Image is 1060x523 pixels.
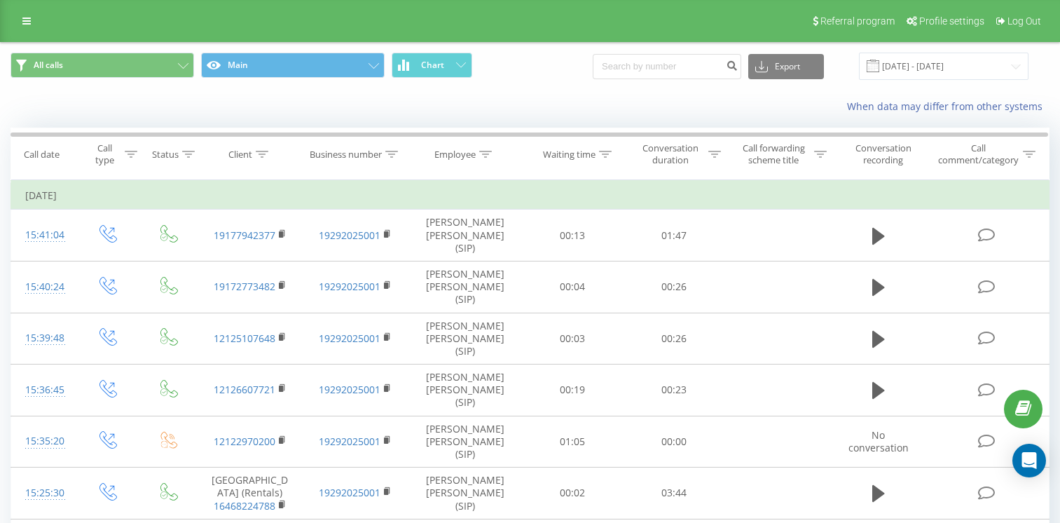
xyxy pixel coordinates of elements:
[748,54,824,79] button: Export
[228,149,252,161] div: Client
[623,468,724,519] td: 03:44
[319,229,380,242] a: 19292025001
[408,313,522,365] td: [PERSON_NAME] [PERSON_NAME] (SIP)
[25,222,62,249] div: 15:41:04
[319,435,380,448] a: 19292025001
[623,416,724,468] td: 00:00
[820,15,895,27] span: Referral program
[408,261,522,313] td: [PERSON_NAME] [PERSON_NAME] (SIP)
[25,273,62,301] div: 15:40:24
[543,149,596,161] div: Waiting time
[737,142,811,166] div: Call forwarding scheme title
[408,365,522,416] td: [PERSON_NAME] [PERSON_NAME] (SIP)
[1012,444,1046,477] div: Open Intercom Messenger
[848,428,909,454] span: No conversation
[1007,15,1041,27] span: Log Out
[214,332,275,345] a: 12125107648
[522,313,624,365] td: 00:03
[593,54,741,79] input: Search by number
[522,365,624,416] td: 00:19
[319,332,380,345] a: 19292025001
[847,100,1049,113] a: When data may differ from other systems
[214,499,275,512] a: 16468224788
[214,435,275,448] a: 12122970200
[522,210,624,261] td: 00:13
[198,468,303,519] td: [GEOGRAPHIC_DATA] (Rentals)
[88,142,121,166] div: Call type
[319,280,380,293] a: 19292025001
[522,468,624,519] td: 00:02
[522,416,624,468] td: 01:05
[408,468,522,519] td: [PERSON_NAME] [PERSON_NAME] (SIP)
[623,210,724,261] td: 01:47
[25,325,62,352] div: 15:39:48
[408,416,522,468] td: [PERSON_NAME] [PERSON_NAME] (SIP)
[214,229,275,242] a: 19177942377
[11,53,194,78] button: All calls
[214,280,275,293] a: 19172773482
[392,53,472,78] button: Chart
[408,210,522,261] td: [PERSON_NAME] [PERSON_NAME] (SIP)
[623,261,724,313] td: 00:26
[214,383,275,396] a: 12126607721
[843,142,924,166] div: Conversation recording
[623,313,724,365] td: 00:26
[34,60,63,71] span: All calls
[434,149,476,161] div: Employee
[421,60,444,70] span: Chart
[522,261,624,313] td: 00:04
[919,15,984,27] span: Profile settings
[25,480,62,507] div: 15:25:30
[635,142,705,166] div: Conversation duration
[623,365,724,416] td: 00:23
[310,149,382,161] div: Business number
[24,149,60,161] div: Call date
[11,182,1049,210] td: [DATE]
[201,53,385,78] button: Main
[937,142,1019,166] div: Call comment/category
[25,428,62,455] div: 15:35:20
[152,149,179,161] div: Status
[319,383,380,396] a: 19292025001
[319,486,380,499] a: 19292025001
[25,376,62,404] div: 15:36:45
